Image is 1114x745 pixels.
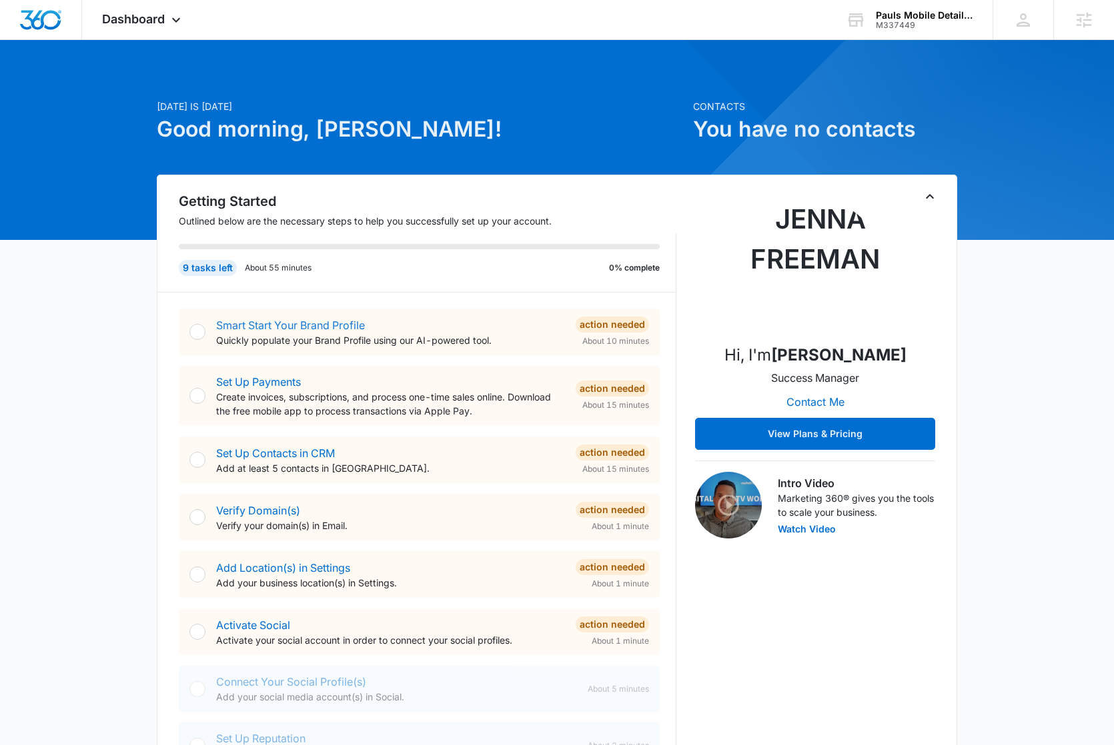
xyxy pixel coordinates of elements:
[216,518,565,532] p: Verify your domain(s) in Email.
[582,463,649,475] span: About 15 minutes
[245,262,312,274] p: About 55 minutes
[179,214,676,228] p: Outlined below are the necessary steps to help you successfully set up your account.
[592,635,649,647] span: About 1 minute
[216,690,577,704] p: Add your social media account(s) in Social.
[773,386,858,418] button: Contact Me
[576,502,649,518] div: Action Needed
[876,21,973,30] div: account id
[216,446,335,460] a: Set Up Contacts in CRM
[695,472,762,538] img: Intro Video
[693,113,957,145] h1: You have no contacts
[216,390,565,418] p: Create invoices, subscriptions, and process one-time sales online. Download the free mobile app t...
[576,559,649,575] div: Action Needed
[179,191,676,211] h2: Getting Started
[778,491,935,519] p: Marketing 360® gives you the tools to scale your business.
[771,345,907,365] strong: [PERSON_NAME]
[216,633,565,647] p: Activate your social account in order to connect your social profiles.
[693,99,957,113] p: Contacts
[157,113,685,145] h1: Good morning, [PERSON_NAME]!
[216,504,300,517] a: Verify Domain(s)
[592,520,649,532] span: About 1 minute
[582,335,649,347] span: About 10 minutes
[179,260,237,276] div: 9 tasks left
[609,262,660,274] p: 0% complete
[876,10,973,21] div: account name
[748,199,882,333] img: Jenna Freeman
[588,683,649,695] span: About 5 minutes
[576,380,649,396] div: Action Needed
[592,578,649,590] span: About 1 minute
[582,399,649,411] span: About 15 minutes
[216,333,565,347] p: Quickly populate your Brand Profile using our AI-powered tool.
[216,618,290,632] a: Activate Social
[922,189,938,205] button: Toggle Collapse
[216,375,301,388] a: Set Up Payments
[576,616,649,632] div: Action Needed
[157,99,685,113] p: [DATE] is [DATE]
[102,12,165,26] span: Dashboard
[778,524,836,534] button: Watch Video
[216,576,565,590] p: Add your business location(s) in Settings.
[724,343,907,367] p: Hi, I'm
[576,317,649,333] div: Action Needed
[216,461,565,475] p: Add at least 5 contacts in [GEOGRAPHIC_DATA].
[771,370,859,386] p: Success Manager
[216,319,365,332] a: Smart Start Your Brand Profile
[778,475,935,491] h3: Intro Video
[216,561,350,574] a: Add Location(s) in Settings
[695,418,935,450] button: View Plans & Pricing
[576,444,649,460] div: Action Needed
